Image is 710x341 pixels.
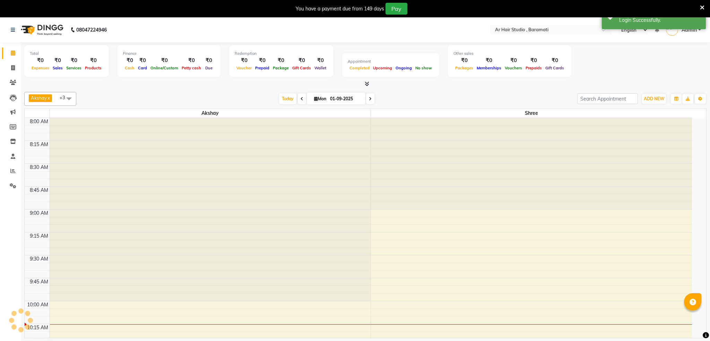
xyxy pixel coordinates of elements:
[328,94,363,104] input: 2025-09-01
[235,51,328,57] div: Redemption
[50,109,371,118] span: Akshay
[544,57,566,65] div: ₹0
[666,24,678,36] img: Admin
[682,26,697,34] span: Admin
[60,95,70,100] span: +3
[28,278,50,285] div: 9:45 AM
[64,57,83,65] div: ₹0
[348,66,371,70] span: Completed
[312,96,328,101] span: Mon
[235,57,253,65] div: ₹0
[394,66,414,70] span: Ongoing
[475,57,503,65] div: ₹0
[453,66,475,70] span: Packages
[28,187,50,194] div: 8:45 AM
[30,66,51,70] span: Expenses
[644,96,664,101] span: ADD NEW
[123,51,215,57] div: Finance
[453,51,566,57] div: Other sales
[204,66,214,70] span: Due
[28,255,50,263] div: 9:30 AM
[149,66,180,70] span: Online/Custom
[26,324,50,331] div: 10:15 AM
[279,93,296,104] span: Today
[313,57,328,65] div: ₹0
[619,17,701,24] div: Login Successfully.
[28,118,50,125] div: 8:00 AM
[253,57,271,65] div: ₹0
[503,57,524,65] div: ₹0
[51,57,64,65] div: ₹0
[203,57,215,65] div: ₹0
[83,66,103,70] span: Products
[28,210,50,217] div: 9:00 AM
[503,66,524,70] span: Vouchers
[386,3,407,15] button: Pay
[51,66,64,70] span: Sales
[348,59,434,65] div: Appointment
[642,94,666,104] button: ADD NEW
[123,66,136,70] span: Cash
[180,66,203,70] span: Petty cash
[28,164,50,171] div: 8:30 AM
[271,57,291,65] div: ₹0
[64,66,83,70] span: Services
[524,57,544,65] div: ₹0
[475,66,503,70] span: Memberships
[136,57,149,65] div: ₹0
[76,20,107,40] b: 08047224946
[371,66,394,70] span: Upcoming
[180,57,203,65] div: ₹0
[31,95,47,101] span: Akshay
[296,5,384,12] div: You have a payment due from 149 days
[313,66,328,70] span: Wallet
[83,57,103,65] div: ₹0
[28,232,50,240] div: 9:15 AM
[544,66,566,70] span: Gift Cards
[371,109,692,118] span: shree
[26,301,50,308] div: 10:00 AM
[271,66,291,70] span: Package
[414,66,434,70] span: No show
[28,141,50,148] div: 8:15 AM
[291,57,313,65] div: ₹0
[253,66,271,70] span: Prepaid
[136,66,149,70] span: Card
[291,66,313,70] span: Gift Cards
[18,20,65,40] img: logo
[30,51,103,57] div: Total
[149,57,180,65] div: ₹0
[235,66,253,70] span: Voucher
[30,57,51,65] div: ₹0
[453,57,475,65] div: ₹0
[524,66,544,70] span: Prepaids
[47,95,50,101] a: x
[123,57,136,65] div: ₹0
[577,93,638,104] input: Search Appointment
